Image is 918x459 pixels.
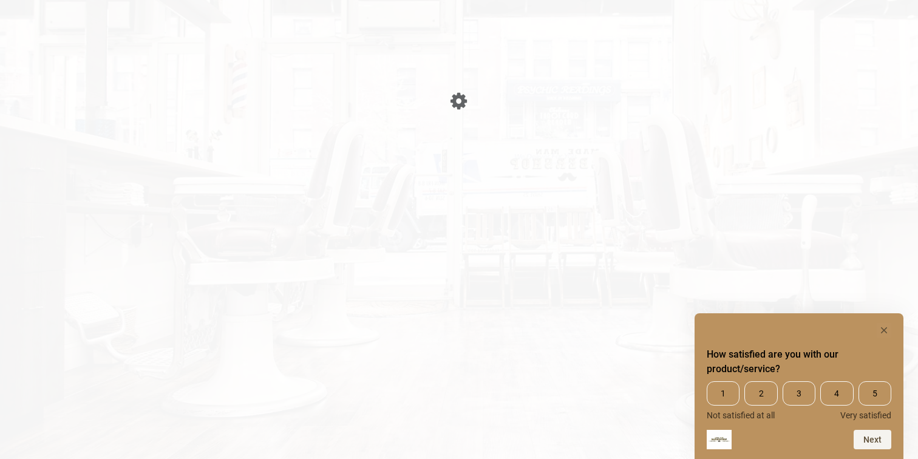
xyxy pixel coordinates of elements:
span: 5 [858,381,891,406]
div: How satisfied are you with our product/service? Select an option from 1 to 5, with 1 being Not sa... [707,323,891,449]
button: Next question [854,430,891,449]
span: 2 [744,381,777,406]
span: 3 [783,381,815,406]
span: Not satisfied at all [707,410,775,420]
span: 4 [820,381,853,406]
button: Hide survey [877,323,891,338]
div: How satisfied are you with our product/service? Select an option from 1 to 5, with 1 being Not sa... [707,381,891,420]
span: Very satisfied [840,410,891,420]
span: 1 [707,381,739,406]
h2: How satisfied are you with our product/service? Select an option from 1 to 5, with 1 being Not sa... [707,347,891,376]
